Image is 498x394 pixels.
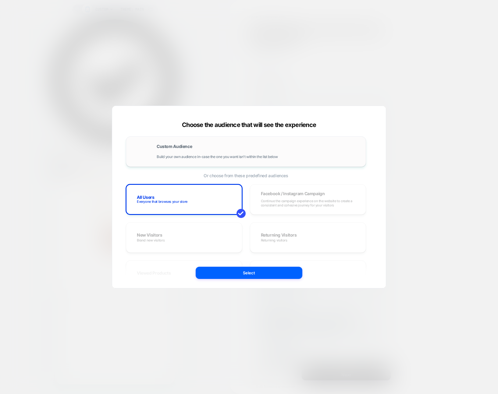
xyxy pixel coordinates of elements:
[196,267,302,279] button: Select
[33,121,83,127] button: View order confirmation ›
[36,121,81,126] span: View order confirmation ›
[112,121,386,128] div: Choose the audience that will see the experience
[157,155,278,159] span: Build your own audience in-case the one you want isn't within the list below
[126,173,366,178] span: Or choose from these predefined audiences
